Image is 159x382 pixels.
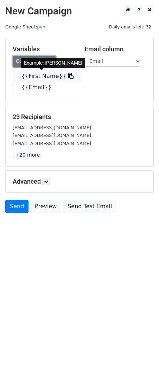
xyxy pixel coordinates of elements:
[85,45,146,53] h5: Email column
[13,141,91,146] small: [EMAIL_ADDRESS][DOMAIN_NAME]
[13,151,42,159] a: +20 more
[124,348,159,382] iframe: Chat Widget
[13,82,82,93] a: {{Email}}
[63,200,116,213] a: Send Test Email
[21,58,85,68] div: Example: [PERSON_NAME]
[30,200,61,213] a: Preview
[5,200,28,213] a: Send
[13,133,91,138] small: [EMAIL_ADDRESS][DOMAIN_NAME]
[13,56,56,67] a: Copy/paste...
[13,113,146,121] h5: 23 Recipients
[13,45,74,53] h5: Variables
[5,5,154,17] h2: New Campaign
[107,24,154,29] a: Daily emails left: 32
[107,23,154,31] span: Daily emails left: 32
[13,178,146,185] h5: Advanced
[13,71,82,82] a: {{First Name}}
[37,24,45,29] a: pvh
[13,125,91,130] small: [EMAIL_ADDRESS][DOMAIN_NAME]
[5,24,45,29] small: Google Sheet:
